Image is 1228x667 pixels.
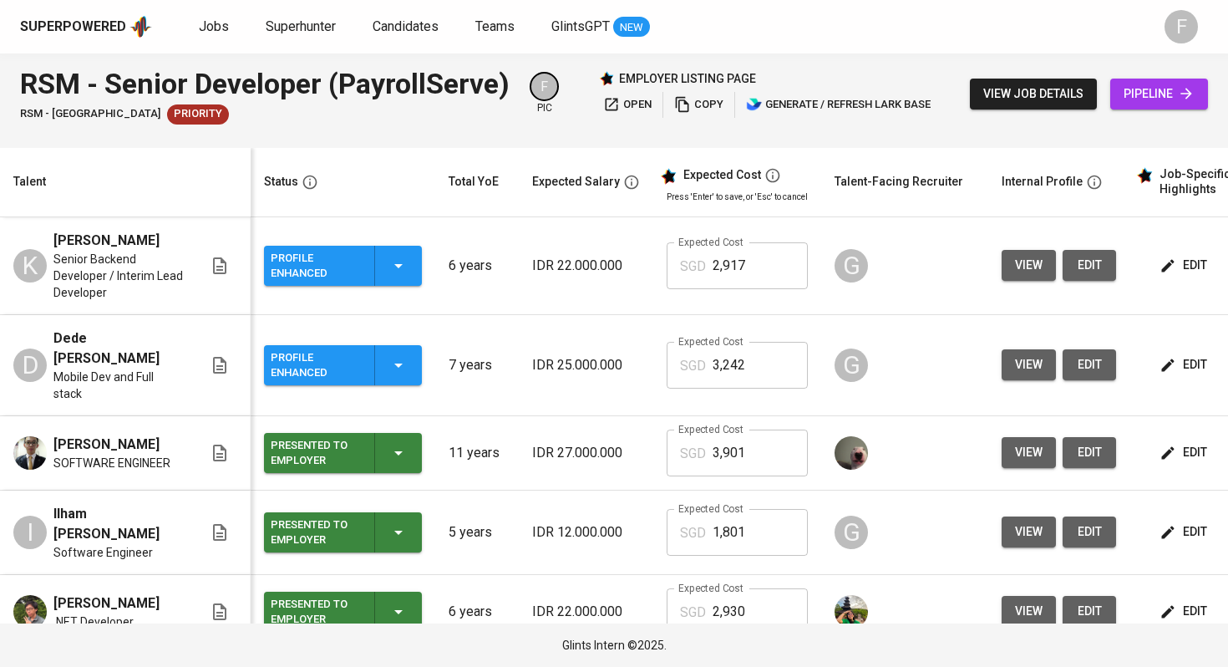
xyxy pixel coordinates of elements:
div: Presented to Employer [271,435,361,471]
button: view [1002,596,1056,627]
div: Status [264,171,298,192]
span: edit [1076,601,1103,622]
span: edit [1163,255,1207,276]
p: IDR 25.000.000 [532,355,640,375]
button: edit [1063,437,1116,468]
div: RSM - Senior Developer (PayrollServe) [20,64,510,104]
span: copy [674,95,723,115]
span: view [1015,354,1043,375]
span: view job details [983,84,1083,104]
div: Presented to Employer [271,514,361,551]
a: edit [1063,250,1116,281]
a: Superpoweredapp logo [20,14,152,39]
span: view [1015,522,1043,542]
p: SGD [680,603,706,623]
span: edit [1076,255,1103,276]
span: GlintsGPT [551,18,610,34]
span: Senior Backend Developer / Interim Lead Developer [53,251,183,301]
span: Teams [475,18,515,34]
p: SGD [680,523,706,543]
div: Talent [13,171,46,192]
button: Profile Enhanced [264,246,422,286]
div: K [13,249,47,283]
img: lark [746,96,763,113]
div: Presented to Employer [271,593,361,630]
span: SOFTWARE ENGINEER [53,455,170,471]
div: Profile Enhanced [271,347,361,384]
p: SGD [680,356,706,376]
span: Superhunter [266,18,336,34]
button: view [1002,517,1056,547]
div: F [530,72,559,101]
div: Total YoE [449,171,499,192]
a: GlintsGPT NEW [551,17,650,38]
button: copy [670,92,728,118]
span: edit [1163,442,1207,463]
div: G [835,349,868,382]
button: edit [1156,250,1214,281]
a: Candidates [373,17,442,38]
a: Superhunter [266,17,339,38]
p: employer listing page [619,70,756,87]
span: edit [1076,354,1103,375]
button: lark generate / refresh lark base [742,92,935,118]
div: Expected Salary [532,171,620,192]
span: Candidates [373,18,439,34]
span: .NET Developer [53,614,134,630]
div: D [13,349,47,382]
img: glints_star.svg [660,168,677,185]
div: Internal Profile [1002,171,1083,192]
button: edit [1063,517,1116,547]
img: glints_star.svg [1136,167,1153,184]
button: Presented to Employer [264,592,422,632]
button: edit [1156,517,1214,547]
span: RSM - [GEOGRAPHIC_DATA] [20,106,160,122]
span: [PERSON_NAME] [53,593,160,614]
button: edit [1156,437,1214,468]
span: Ilham [PERSON_NAME] [53,504,183,544]
span: edit [1163,354,1207,375]
span: Dede [PERSON_NAME] [53,328,183,369]
span: view [1015,442,1043,463]
div: G [835,249,868,283]
span: open [603,95,652,115]
span: Mobile Dev and Full stack [53,369,183,402]
span: Jobs [199,18,229,34]
span: [PERSON_NAME] [53,435,160,455]
div: F [1165,10,1198,43]
a: Teams [475,17,518,38]
span: view [1015,255,1043,276]
div: pic [530,72,559,115]
button: edit [1063,596,1116,627]
span: generate / refresh lark base [746,95,931,115]
p: IDR 22.000.000 [532,602,640,622]
p: 6 years [449,256,505,276]
button: edit [1156,596,1214,627]
div: New Job received from Demand Team [167,104,229,125]
span: Software Engineer [53,544,153,561]
p: IDR 12.000.000 [532,522,640,542]
p: 5 years [449,522,505,542]
span: edit [1076,522,1103,542]
div: G [835,516,868,549]
img: Budi Yanto [13,436,47,470]
button: Profile Enhanced [264,345,422,385]
p: IDR 27.000.000 [532,443,640,463]
button: view [1002,349,1056,380]
span: pipeline [1124,84,1195,104]
span: edit [1163,601,1207,622]
span: edit [1076,442,1103,463]
button: edit [1156,349,1214,380]
img: Glints Star [599,71,614,86]
button: Presented to Employer [264,433,422,473]
p: 6 years [449,602,505,622]
img: Daffa Daraz Aslam [13,595,47,629]
a: pipeline [1110,79,1208,109]
div: Profile Enhanced [271,247,361,284]
span: [PERSON_NAME] [53,231,160,251]
button: view [1002,250,1056,281]
span: NEW [613,19,650,36]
